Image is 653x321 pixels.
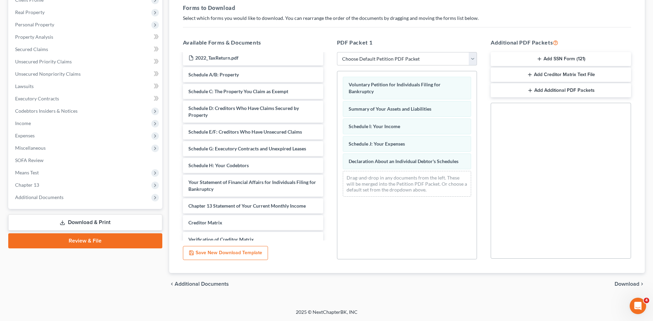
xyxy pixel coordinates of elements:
[15,145,46,151] span: Miscellaneous
[15,133,35,138] span: Expenses
[15,194,63,200] span: Additional Documents
[349,158,458,164] span: Declaration About an Individual Debtor's Schedules
[15,170,39,175] span: Means Test
[183,4,631,12] h5: Forms to Download
[15,46,48,52] span: Secured Claims
[15,59,72,64] span: Unsecured Priority Claims
[188,236,254,242] span: Verification of Creditor Matrix
[183,246,268,260] button: Save New Download Template
[169,281,229,287] a: chevron_left Additional Documents
[10,80,162,92] a: Lawsuits
[188,146,306,151] span: Schedule G: Executory Contracts and Unexpired Leases
[349,123,400,129] span: Schedule I: Your Income
[337,38,477,47] h5: PDF Packet 1
[349,141,405,147] span: Schedule J: Your Expenses
[169,281,175,287] i: chevron_left
[8,214,162,231] a: Download & Print
[343,171,471,197] div: Drag-and-drop in any documents from the left. These will be merged into the Petition PDF Packet. ...
[195,55,238,61] span: 2022_TaxReturn.pdf
[349,82,441,94] span: Voluntary Petition for Individuals Filing for Bankruptcy
[15,9,45,15] span: Real Property
[491,52,631,66] button: Add SSN Form (121)
[10,31,162,43] a: Property Analysis
[183,15,631,22] p: Select which forms you would like to download. You can rearrange the order of the documents by dr...
[183,38,323,47] h5: Available Forms & Documents
[349,106,431,112] span: Summary of Your Assets and Liabilities
[188,88,288,94] span: Schedule C: The Property You Claim as Exempt
[491,83,631,98] button: Add Additional PDF Packets
[15,120,31,126] span: Income
[188,129,302,135] span: Schedule E/F: Creditors Who Have Unsecured Claims
[644,298,649,303] span: 4
[15,157,44,163] span: SOFA Review
[188,72,239,77] span: Schedule A/B: Property
[188,162,249,168] span: Schedule H: Your Codebtors
[175,281,229,287] span: Additional Documents
[188,220,222,225] span: Creditor Matrix
[10,68,162,80] a: Unsecured Nonpriority Claims
[188,203,306,209] span: Chapter 13 Statement of Your Current Monthly Income
[491,38,631,47] h5: Additional PDF Packets
[10,55,162,68] a: Unsecured Priority Claims
[8,233,162,248] a: Review & File
[630,298,646,314] iframe: Intercom live chat
[15,182,39,188] span: Chapter 13
[188,105,299,118] span: Schedule D: Creditors Who Have Claims Secured by Property
[10,43,162,55] a: Secured Claims
[615,281,639,287] span: Download
[15,22,54,27] span: Personal Property
[15,108,78,114] span: Codebtors Insiders & Notices
[639,281,645,287] i: chevron_right
[15,83,34,89] span: Lawsuits
[615,281,645,287] button: Download chevron_right
[491,67,631,82] button: Add Creditor Matrix Text File
[188,179,316,192] span: Your Statement of Financial Affairs for Individuals Filing for Bankruptcy
[131,309,522,321] div: 2025 © NextChapterBK, INC
[15,96,59,101] span: Executory Contracts
[10,154,162,166] a: SOFA Review
[15,34,53,40] span: Property Analysis
[15,71,81,77] span: Unsecured Nonpriority Claims
[10,92,162,105] a: Executory Contracts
